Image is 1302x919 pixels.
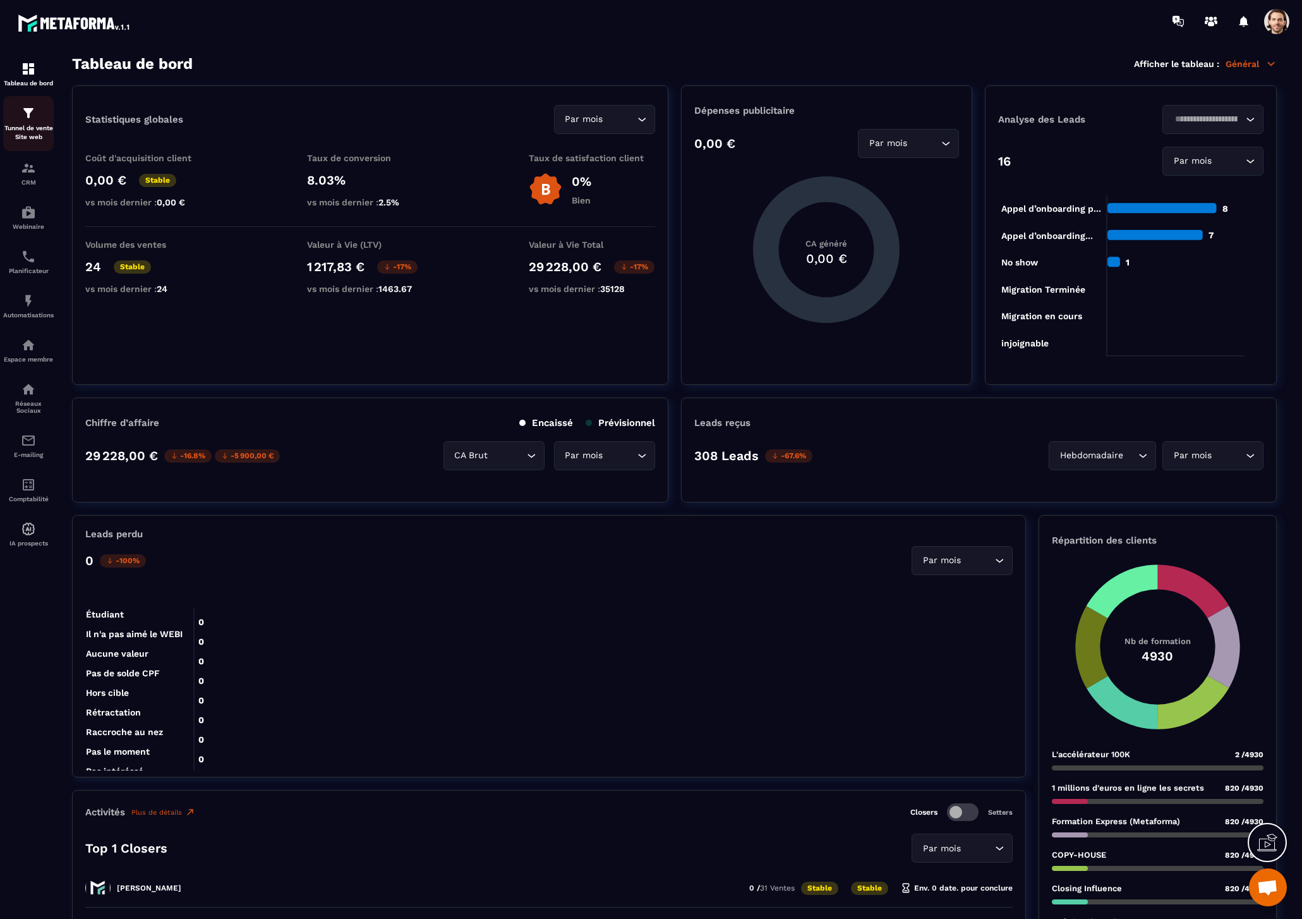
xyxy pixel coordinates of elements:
[85,417,159,429] p: Chiffre d’affaire
[1162,105,1263,134] div: Search for option
[3,423,54,468] a: emailemailE-mailing
[606,113,634,126] input: Search for option
[1052,783,1204,793] p: 1 millions d'euros en ligne les secrets
[21,61,36,76] img: formation
[3,328,54,372] a: automationsautomationsEspace membre
[963,554,992,568] input: Search for option
[1171,154,1214,168] span: Par mois
[378,197,399,207] span: 2.5%
[529,284,655,294] p: vs mois dernier :
[21,477,36,492] img: accountant
[307,173,433,188] p: 8.03%
[86,746,150,757] tspan: Pas le moment
[963,842,992,856] input: Search for option
[920,554,963,568] span: Par mois
[307,197,433,207] p: vs mois dernier :
[1052,817,1180,826] p: Formation Express (Metaforma)
[858,129,959,158] div: Search for option
[1052,535,1263,546] p: Répartition des clients
[1052,850,1106,860] p: COPY-HOUSE
[3,151,54,195] a: formationformationCRM
[131,807,195,817] a: Plus de détails
[3,240,54,284] a: schedulerschedulerPlanificateur
[529,259,601,274] p: 29 228,00 €
[21,106,36,121] img: formation
[85,153,212,163] p: Coût d'acquisition client
[1249,868,1287,906] div: Open chat
[694,417,750,429] p: Leads reçus
[85,240,212,250] p: Volume des ventes
[85,806,125,818] p: Activités
[21,382,36,397] img: social-network
[3,284,54,328] a: automationsautomationsAutomatisations
[157,197,185,207] span: 0,00 €
[1235,750,1263,759] span: 2 /4930
[1225,817,1263,826] span: 820 /4930
[760,884,795,892] span: 31 Ventes
[3,223,54,230] p: Webinaire
[1214,154,1243,168] input: Search for option
[185,807,195,817] img: narrow-up-right-o.6b7c60e2.svg
[519,417,573,429] p: Encaissé
[307,284,433,294] p: vs mois dernier :
[749,884,795,892] p: 0 /
[1001,257,1039,267] tspan: No show
[765,449,812,463] p: -67.6%
[139,174,176,187] p: Stable
[307,240,433,250] p: Valeur à Vie (LTV)
[3,372,54,423] a: social-networksocial-networkRéseaux Sociaux
[1052,884,1122,893] p: Closing Influence
[600,284,625,294] span: 35128
[1225,884,1263,893] span: 820 /4930
[21,433,36,448] img: email
[307,259,365,274] p: 1 217,83 €
[554,105,655,134] div: Search for option
[100,554,146,568] p: -100%
[1049,441,1156,470] div: Search for option
[1225,784,1263,793] span: 820 /4930
[3,195,54,240] a: automationsautomationsWebinaire
[21,205,36,220] img: automations
[529,240,655,250] p: Valeur à Vie Total
[85,197,212,207] p: vs mois dernier :
[86,727,163,737] tspan: Raccroche au nez
[3,312,54,319] p: Automatisations
[1162,441,1263,470] div: Search for option
[86,766,143,776] tspan: Pas intéréssé
[377,260,418,274] p: -17%
[3,124,54,142] p: Tunnel de vente Site web
[21,161,36,176] img: formation
[85,528,143,540] p: Leads perdu
[157,284,167,294] span: 24
[694,105,959,116] p: Dépenses publicitaire
[1001,284,1085,295] tspan: Migration Terminée
[529,173,562,206] img: b-badge-o.b3b20ee6.svg
[801,882,838,895] p: Stable
[3,496,54,502] p: Comptabilité
[1126,449,1135,463] input: Search for option
[998,154,1011,169] p: 16
[86,629,183,639] tspan: Il n'a pas aimé le WEBI
[851,882,888,895] p: Stable
[378,284,412,294] span: 1463.67
[86,707,141,717] tspan: Rétractation
[215,449,280,463] p: -5 900,00 €
[572,174,591,189] p: 0%
[562,113,606,126] span: Par mois
[491,449,524,463] input: Search for option
[3,267,54,274] p: Planificateur
[920,842,963,856] span: Par mois
[3,468,54,512] a: accountantaccountantComptabilité
[572,195,591,205] p: Bien
[21,521,36,537] img: automations
[21,249,36,264] img: scheduler
[3,540,54,547] p: IA prospects
[988,808,1013,817] p: Setters
[586,417,655,429] p: Prévisionnel
[114,260,151,274] p: Stable
[1214,449,1243,463] input: Search for option
[1134,59,1219,69] p: Afficher le tableau :
[85,173,126,188] p: 0,00 €
[614,260,654,274] p: -17%
[86,668,160,678] tspan: Pas de solde CPF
